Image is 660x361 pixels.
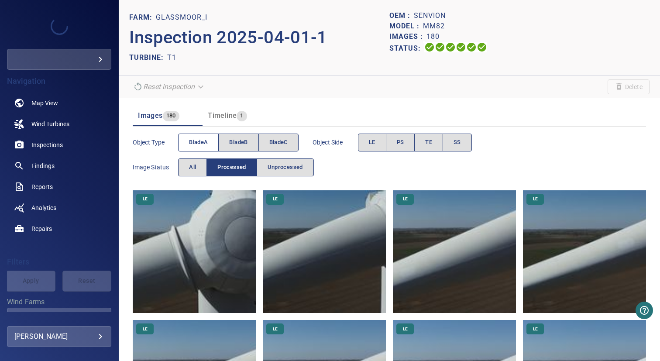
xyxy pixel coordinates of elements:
[218,134,258,151] button: bladeB
[208,111,237,120] span: Timeline
[229,138,247,148] span: bladeB
[477,42,487,52] svg: Classification 100%
[414,10,446,21] p: Senvion
[435,42,445,52] svg: Data Formatted 100%
[423,21,445,31] p: MM82
[268,196,283,202] span: LE
[7,197,111,218] a: analytics noActive
[258,134,299,151] button: bladeC
[7,308,111,329] div: Wind Farms
[189,162,196,172] span: All
[425,138,432,148] span: TE
[163,111,179,121] span: 180
[313,138,358,147] span: Object Side
[189,138,208,148] span: bladeA
[31,99,58,107] span: Map View
[156,12,207,23] p: Glassmoor_I
[31,162,55,170] span: Findings
[466,42,477,52] svg: Matching 100%
[7,299,111,306] label: Wind Farms
[31,203,56,212] span: Analytics
[7,155,111,176] a: findings noActive
[257,158,314,176] button: Unprocessed
[386,134,415,151] button: PS
[7,113,111,134] a: windturbines noActive
[167,52,176,63] p: T1
[31,182,53,191] span: Reports
[398,196,413,202] span: LE
[443,134,472,151] button: SS
[414,134,443,151] button: TE
[129,79,209,94] div: Reset inspection
[31,224,52,233] span: Repairs
[369,138,375,148] span: LE
[608,79,650,94] span: Unable to delete the inspection due to its current status
[456,42,466,52] svg: ML Processing 100%
[138,111,162,120] span: Images
[389,42,424,55] p: Status:
[389,21,423,31] p: Model :
[426,31,440,42] p: 180
[129,52,167,63] p: TURBINE:
[129,24,389,51] p: Inspection 2025-04-01-1
[7,134,111,155] a: inspections noActive
[397,138,404,148] span: PS
[129,12,156,23] p: FARM:
[7,218,111,239] a: repairs noActive
[389,31,426,42] p: Images :
[137,326,153,332] span: LE
[445,42,456,52] svg: Selecting 100%
[31,141,63,149] span: Inspections
[129,79,209,94] div: Unable to reset the inspection due to its current status
[398,326,413,332] span: LE
[133,163,178,172] span: Image Status
[237,111,247,121] span: 1
[7,77,111,86] h4: Navigation
[206,158,257,176] button: Processed
[268,162,303,172] span: Unprocessed
[14,330,104,344] div: [PERSON_NAME]
[133,138,178,147] span: Object type
[454,138,461,148] span: SS
[358,134,386,151] button: LE
[389,10,414,21] p: OEM :
[7,258,111,266] h4: Filters
[217,162,246,172] span: Processed
[143,83,195,91] em: Reset inspection
[7,93,111,113] a: map noActive
[269,138,288,148] span: bladeC
[528,196,543,202] span: LE
[137,196,153,202] span: LE
[528,326,543,332] span: LE
[7,176,111,197] a: reports noActive
[178,158,207,176] button: All
[178,158,314,176] div: imageStatus
[268,326,283,332] span: LE
[178,134,299,151] div: objectType
[7,49,111,70] div: edf
[31,120,69,128] span: Wind Turbines
[178,134,219,151] button: bladeA
[424,42,435,52] svg: Uploading 100%
[358,134,472,151] div: objectSide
